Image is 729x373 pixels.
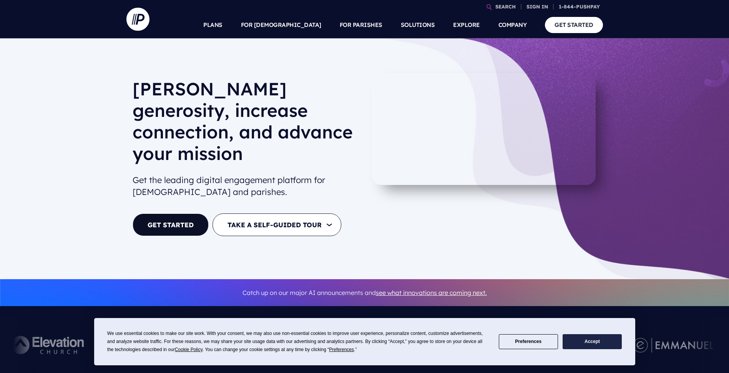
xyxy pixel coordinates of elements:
[107,330,490,354] div: We use essential cookies to make our site work. With your consent, we may also use non-essential ...
[133,78,359,170] h1: [PERSON_NAME] generosity, increase connection, and advance your mission
[545,17,603,33] a: GET STARTED
[329,347,354,352] span: Preferences
[453,12,480,38] a: EXPLORE
[213,213,341,236] button: TAKE A SELF-GUIDED TOUR
[175,347,203,352] span: Cookie Policy
[94,318,635,365] div: Cookie Consent Prompt
[499,334,558,349] button: Preferences
[133,171,359,201] h2: Get the leading digital engagement platform for [DEMOGRAPHIC_DATA] and parishes.
[133,284,597,301] p: Catch up on our major AI announcements and
[241,12,321,38] a: FOR [DEMOGRAPHIC_DATA]
[376,289,487,296] a: see what innovations are coming next.
[498,12,527,38] a: COMPANY
[203,12,223,38] a: PLANS
[133,213,209,236] a: GET STARTED
[563,334,622,349] button: Accept
[401,12,435,38] a: SOLUTIONS
[340,12,382,38] a: FOR PARISHES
